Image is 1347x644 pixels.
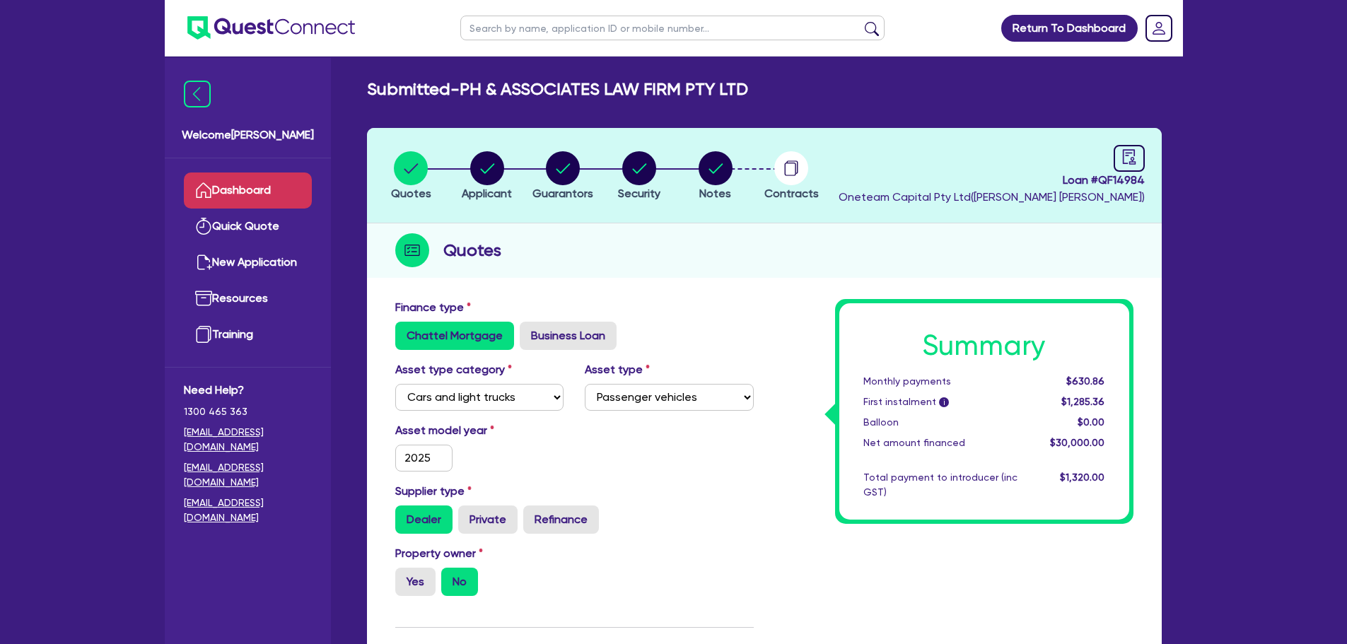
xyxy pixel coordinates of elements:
a: [EMAIL_ADDRESS][DOMAIN_NAME] [184,460,312,490]
span: Contracts [764,187,819,200]
span: Welcome [PERSON_NAME] [182,127,314,144]
label: Business Loan [520,322,617,350]
label: Private [458,505,518,534]
span: Oneteam Capital Pty Ltd ( [PERSON_NAME] [PERSON_NAME] ) [839,190,1145,204]
span: Security [618,187,660,200]
label: Asset model year [385,422,575,439]
button: Guarantors [532,151,594,203]
label: Finance type [395,299,471,316]
span: Need Help? [184,382,312,399]
img: training [195,326,212,343]
span: $630.86 [1066,375,1104,387]
h2: Quotes [443,238,501,263]
label: Property owner [395,545,483,562]
a: Dashboard [184,172,312,209]
a: Resources [184,281,312,317]
span: Applicant [462,187,512,200]
label: Refinance [523,505,599,534]
label: Dealer [395,505,453,534]
a: Return To Dashboard [1001,15,1138,42]
span: i [939,397,949,407]
div: Total payment to introducer (inc GST) [853,470,1028,500]
img: resources [195,290,212,307]
a: [EMAIL_ADDRESS][DOMAIN_NAME] [184,425,312,455]
a: audit [1114,145,1145,172]
span: Guarantors [532,187,593,200]
h2: Submitted - PH & ASSOCIATES LAW FIRM PTY LTD [367,79,748,100]
input: Search by name, application ID or mobile number... [460,16,885,40]
img: icon-menu-close [184,81,211,107]
span: 1300 465 363 [184,404,312,419]
a: Training [184,317,312,353]
label: Supplier type [395,483,472,500]
img: step-icon [395,233,429,267]
label: Chattel Mortgage [395,322,514,350]
span: Quotes [391,187,431,200]
button: Contracts [764,151,820,203]
span: $30,000.00 [1050,437,1104,448]
img: new-application [195,254,212,271]
button: Quotes [390,151,432,203]
label: No [441,568,478,596]
div: Balloon [853,415,1028,430]
span: $1,320.00 [1060,472,1104,483]
span: $1,285.36 [1061,396,1104,407]
button: Security [617,151,661,203]
span: Notes [699,187,731,200]
div: Net amount financed [853,435,1028,450]
img: quick-quote [195,218,212,235]
a: [EMAIL_ADDRESS][DOMAIN_NAME] [184,496,312,525]
label: Asset type [585,361,650,378]
span: Loan # QF14984 [839,172,1145,189]
a: New Application [184,245,312,281]
h1: Summary [863,329,1105,363]
a: Dropdown toggle [1141,10,1177,47]
label: Yes [395,568,436,596]
img: quest-connect-logo-blue [187,16,355,40]
a: Quick Quote [184,209,312,245]
span: $0.00 [1078,416,1104,428]
button: Notes [698,151,733,203]
label: Asset type category [395,361,512,378]
span: audit [1121,149,1137,165]
div: Monthly payments [853,374,1028,389]
button: Applicant [461,151,513,203]
div: First instalment [853,394,1028,409]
